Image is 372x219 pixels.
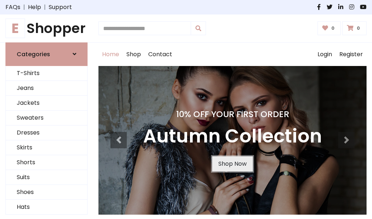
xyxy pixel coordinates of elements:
[314,43,336,66] a: Login
[6,81,87,96] a: Jeans
[6,140,87,155] a: Skirts
[5,18,25,38] span: E
[143,109,322,119] h4: 10% Off Your First Order
[6,111,87,125] a: Sweaters
[17,51,50,58] h6: Categories
[5,3,20,12] a: FAQs
[6,96,87,111] a: Jackets
[355,25,362,32] span: 0
[6,185,87,200] a: Shoes
[5,42,88,66] a: Categories
[6,155,87,170] a: Shorts
[212,156,253,172] a: Shop Now
[145,43,176,66] a: Contact
[342,21,367,35] a: 0
[143,125,322,148] h3: Autumn Collection
[6,66,87,81] a: T-Shirts
[28,3,41,12] a: Help
[5,20,88,37] h1: Shopper
[20,3,28,12] span: |
[98,43,123,66] a: Home
[6,125,87,140] a: Dresses
[329,25,336,32] span: 0
[49,3,72,12] a: Support
[6,170,87,185] a: Suits
[123,43,145,66] a: Shop
[41,3,49,12] span: |
[6,200,87,215] a: Hats
[318,21,341,35] a: 0
[336,43,367,66] a: Register
[5,20,88,37] a: EShopper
